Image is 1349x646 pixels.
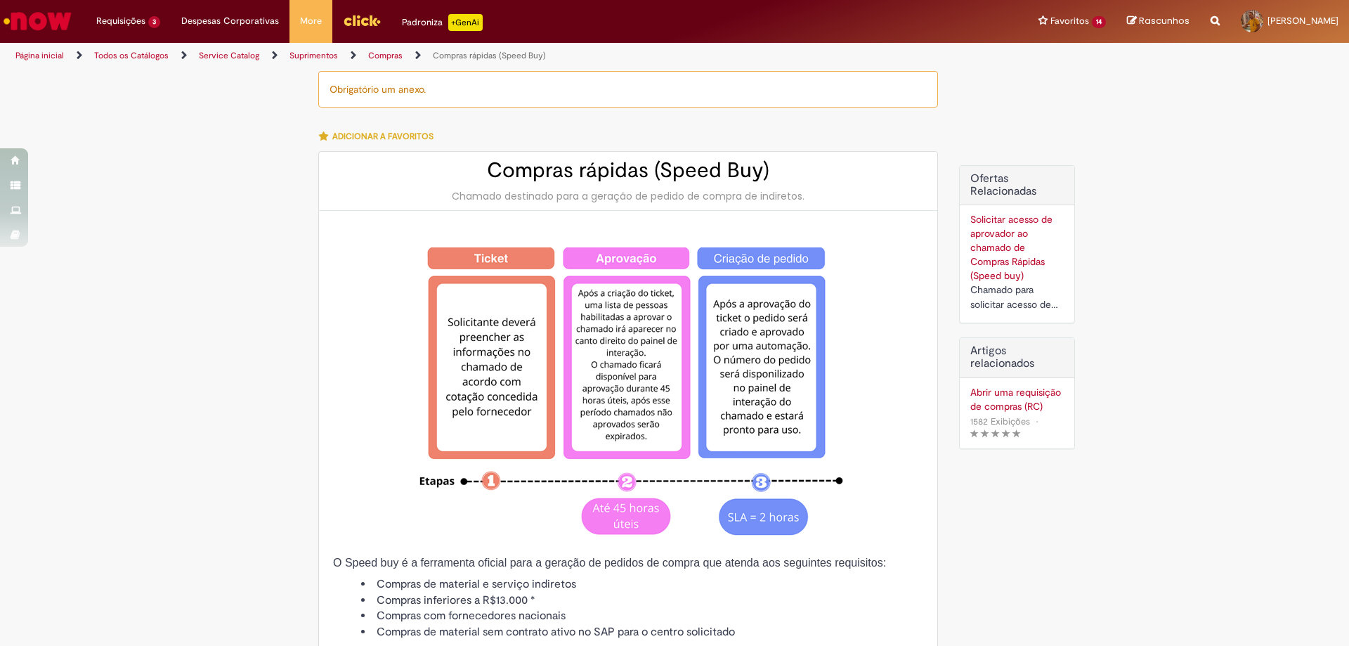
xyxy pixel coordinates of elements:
h2: Ofertas Relacionadas [970,173,1064,198]
a: Abrir uma requisição de compras (RC) [970,385,1064,413]
span: Despesas Corporativas [181,14,279,28]
span: Favoritos [1050,14,1089,28]
span: Rascunhos [1139,14,1190,27]
div: Chamado destinado para a geração de pedido de compra de indiretos. [333,189,923,203]
a: Service Catalog [199,50,259,61]
a: Compras [368,50,403,61]
a: Página inicial [15,50,64,61]
span: 1582 Exibições [970,415,1030,427]
h2: Compras rápidas (Speed Buy) [333,159,923,182]
a: Suprimentos [289,50,338,61]
button: Adicionar a Favoritos [318,122,441,151]
span: [PERSON_NAME] [1267,15,1338,27]
span: Requisições [96,14,145,28]
li: Compras inferiores a R$13.000 * [361,593,923,609]
li: Compras de material e serviço indiretos [361,576,923,593]
img: ServiceNow [1,7,74,35]
ul: Trilhas de página [11,43,889,69]
img: click_logo_yellow_360x200.png [343,10,381,31]
span: O Speed buy é a ferramenta oficial para a geração de pedidos de compra que atenda aos seguintes r... [333,557,886,569]
div: Chamado para solicitar acesso de aprovador ao ticket de Speed buy [970,283,1064,312]
div: Padroniza [402,14,483,31]
span: 14 [1092,16,1106,28]
span: More [300,14,322,28]
li: Compras de material sem contrato ativo no SAP para o centro solicitado [361,624,923,640]
span: • [1033,412,1041,431]
a: Todos os Catálogos [94,50,169,61]
p: +GenAi [448,14,483,31]
a: Compras rápidas (Speed Buy) [433,50,546,61]
a: Solicitar acesso de aprovador ao chamado de Compras Rápidas (Speed buy) [970,213,1053,282]
span: 3 [148,16,160,28]
div: Ofertas Relacionadas [959,165,1075,323]
div: Obrigatório um anexo. [318,71,938,108]
h3: Artigos relacionados [970,345,1064,370]
a: Rascunhos [1127,15,1190,28]
li: Compras com fornecedores nacionais [361,608,923,624]
span: Adicionar a Favoritos [332,131,434,142]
